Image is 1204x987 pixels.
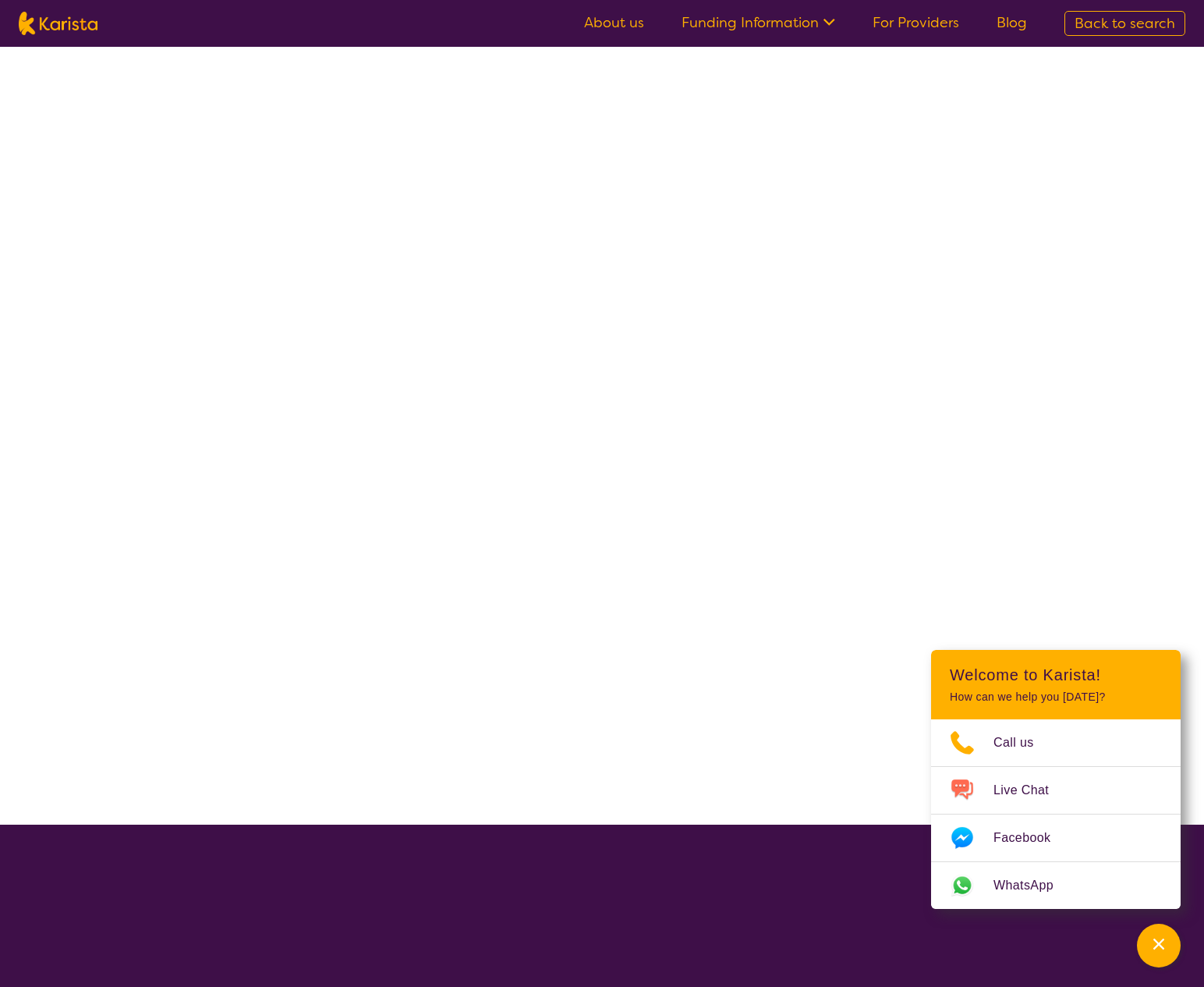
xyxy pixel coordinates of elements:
a: Back to search [1064,11,1185,36]
a: Blog [997,13,1027,32]
a: Web link opens in a new tab. [931,862,1181,909]
div: Channel Menu [931,650,1181,909]
p: How can we help you [DATE]? [950,691,1162,704]
span: WhatsApp [993,874,1072,897]
a: Funding Information [682,13,835,32]
span: Facebook [993,826,1069,850]
a: About us [584,13,644,32]
img: Karista logo [19,12,97,35]
span: Back to search [1075,14,1175,33]
ul: Choose channel [931,719,1181,909]
button: Channel Menu [1137,924,1181,967]
span: Call us [993,731,1053,754]
h2: Welcome to Karista! [950,666,1162,684]
a: For Providers [873,13,959,32]
span: Live Chat [993,779,1068,802]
